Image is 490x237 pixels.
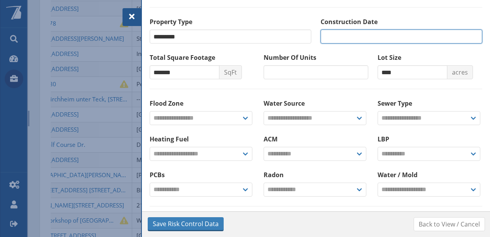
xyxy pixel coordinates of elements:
label: PCBs [150,170,254,179]
a: Back to View / Cancel [414,217,485,231]
label: Flood Zone [150,99,254,108]
label: Sewer Type [378,99,482,108]
span: Save Risk Control Data [153,219,219,228]
label: Construction Date [321,17,482,26]
label: Water / Mold [378,170,482,179]
label: Number Of Units [264,53,368,62]
label: Water Source [264,99,368,108]
label: LBP [378,134,482,144]
label: Radon [264,170,368,179]
label: Heating Fuel [150,134,254,144]
button: Save Risk Control Data [148,217,224,231]
label: Lot Size [378,53,482,62]
label: Property Type [150,17,311,26]
label: Total Square Footage [150,53,254,62]
label: ACM [264,134,368,144]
